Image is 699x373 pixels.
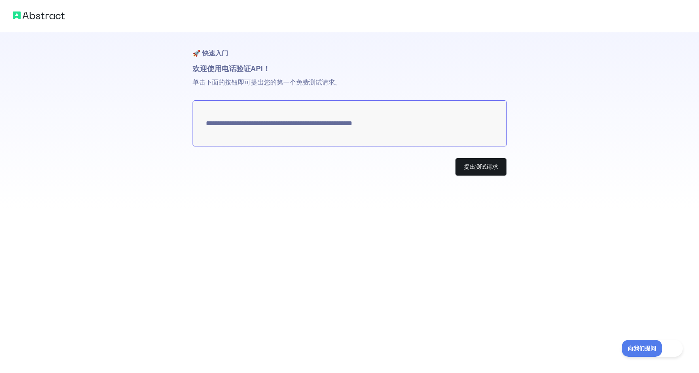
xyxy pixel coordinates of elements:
font: API！ [251,65,270,73]
button: 提出测试请求 [455,158,507,176]
iframe: 切换客户支持 [622,340,683,357]
font: 欢迎使用 [193,65,222,73]
font: 单击下面的按钮即可提出您的第一个免费测试请求。 [193,79,341,86]
font: 🚀 快速入门 [193,50,228,57]
font: 电话验证 [222,65,251,73]
img: 抽象标志 [13,10,65,21]
font: 提出测试请求 [464,163,498,170]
